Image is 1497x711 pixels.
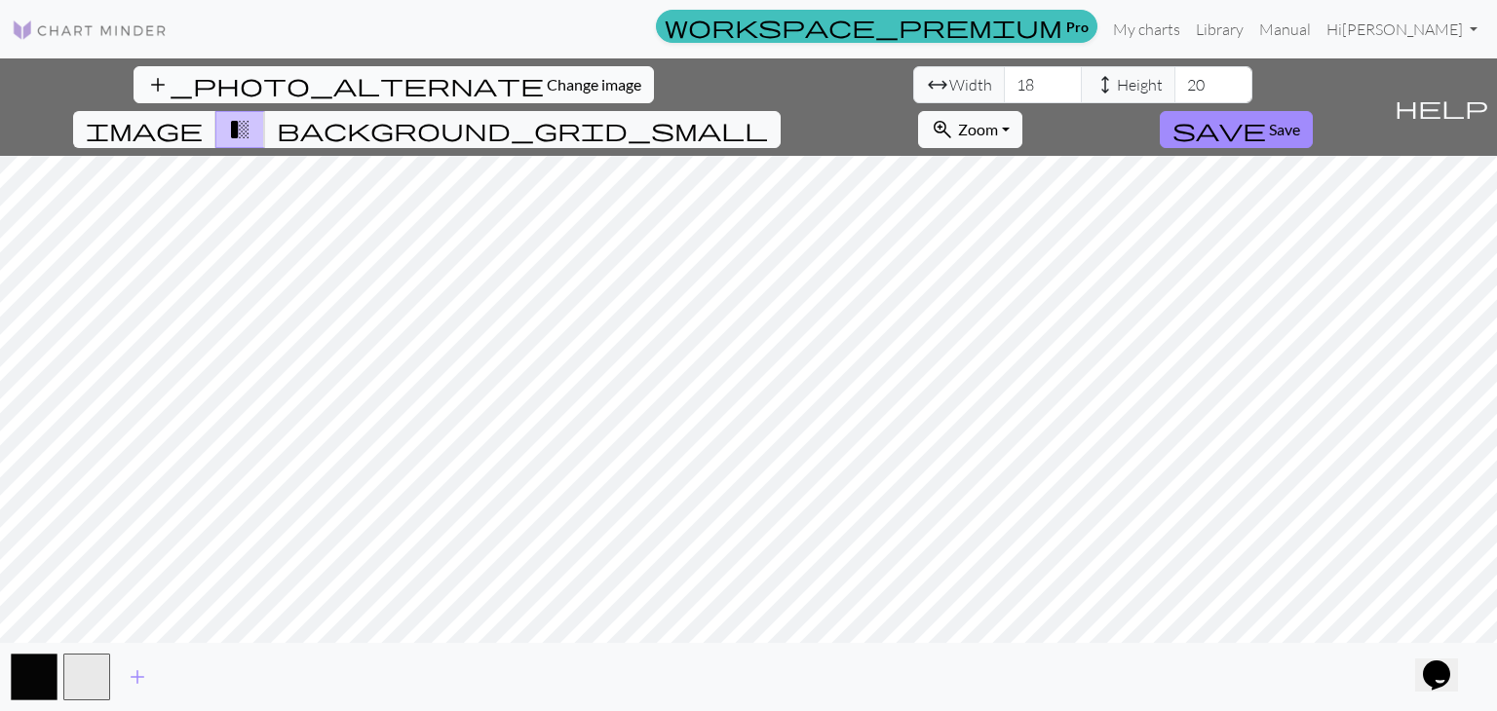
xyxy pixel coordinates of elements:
[146,71,544,98] span: add_photo_alternate
[949,73,992,96] span: Width
[126,663,149,691] span: add
[134,66,654,103] button: Change image
[113,658,162,695] button: Add color
[1094,71,1117,98] span: height
[1386,58,1497,156] button: Help
[12,19,168,42] img: Logo
[1117,73,1163,96] span: Height
[547,75,641,94] span: Change image
[1172,116,1266,143] span: save
[1319,10,1485,49] a: Hi[PERSON_NAME]
[228,116,251,143] span: transition_fade
[1251,10,1319,49] a: Manual
[1188,10,1251,49] a: Library
[1160,111,1313,148] button: Save
[958,120,998,138] span: Zoom
[1395,94,1488,121] span: help
[931,116,954,143] span: zoom_in
[656,10,1097,43] a: Pro
[86,116,203,143] span: image
[1415,633,1478,692] iframe: chat widget
[1105,10,1188,49] a: My charts
[926,71,949,98] span: arrow_range
[277,116,768,143] span: background_grid_small
[918,111,1022,148] button: Zoom
[1269,120,1300,138] span: Save
[665,13,1062,40] span: workspace_premium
